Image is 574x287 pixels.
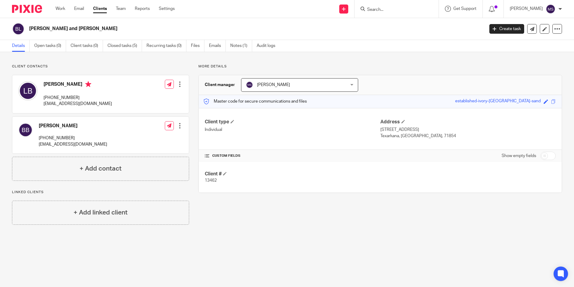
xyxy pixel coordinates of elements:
[34,40,66,52] a: Open tasks (0)
[455,98,541,105] div: established-ivory-[GEOGRAPHIC_DATA]-sand
[367,7,421,13] input: Search
[71,40,103,52] a: Client tasks (0)
[246,81,253,88] img: svg%3E
[205,153,380,158] h4: CUSTOM FIELDS
[191,40,204,52] a: Files
[159,6,175,12] a: Settings
[135,6,150,12] a: Reports
[453,7,476,11] span: Get Support
[205,119,380,125] h4: Client type
[257,40,280,52] a: Audit logs
[93,6,107,12] a: Clients
[85,81,91,87] i: Primary
[489,24,524,34] a: Create task
[205,127,380,133] p: Individual
[18,123,33,137] img: svg%3E
[198,64,562,69] p: More details
[380,133,556,139] p: Texarkana, [GEOGRAPHIC_DATA], 71854
[12,64,189,69] p: Client contacts
[29,26,390,32] h2: [PERSON_NAME] and [PERSON_NAME]
[39,123,107,129] h4: [PERSON_NAME]
[44,81,112,89] h4: [PERSON_NAME]
[56,6,65,12] a: Work
[12,5,42,13] img: Pixie
[205,82,235,88] h3: Client manager
[107,40,142,52] a: Closed tasks (5)
[12,190,189,195] p: Linked clients
[205,171,380,177] h4: Client #
[74,6,84,12] a: Email
[502,153,536,159] label: Show empty fields
[510,6,543,12] p: [PERSON_NAME]
[546,4,555,14] img: svg%3E
[257,83,290,87] span: [PERSON_NAME]
[18,81,38,100] img: svg%3E
[44,95,112,101] p: [PHONE_NUMBER]
[230,40,252,52] a: Notes (1)
[203,98,307,104] p: Master code for secure communications and files
[12,23,25,35] img: svg%3E
[39,135,107,141] p: [PHONE_NUMBER]
[39,141,107,147] p: [EMAIL_ADDRESS][DOMAIN_NAME]
[380,119,556,125] h4: Address
[205,178,217,183] span: 13462
[116,6,126,12] a: Team
[147,40,186,52] a: Recurring tasks (0)
[12,40,30,52] a: Details
[380,127,556,133] p: [STREET_ADDRESS]
[74,208,128,217] h4: + Add linked client
[209,40,226,52] a: Emails
[80,164,122,173] h4: + Add contact
[44,101,112,107] p: [EMAIL_ADDRESS][DOMAIN_NAME]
